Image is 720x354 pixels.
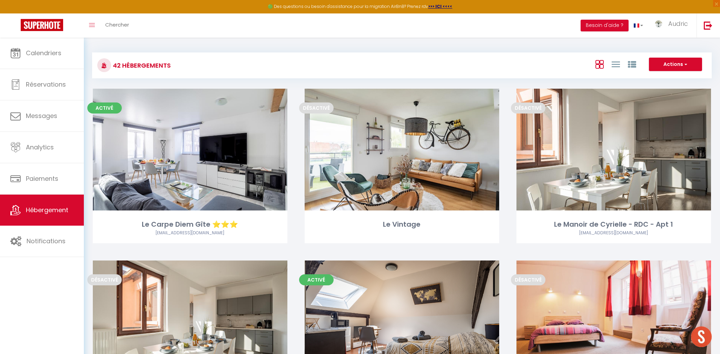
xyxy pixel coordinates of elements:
span: Calendriers [26,49,61,57]
div: Airbnb [516,230,711,236]
span: Notifications [27,237,66,245]
span: Messages [26,111,57,120]
span: Désactivé [511,102,545,114]
a: Vue en Box [595,58,604,70]
h3: 42 Hébergements [111,58,171,73]
span: Paiements [26,174,58,183]
span: Hébergement [26,206,68,214]
span: Activé [87,102,122,114]
div: Ouvrir le chat [691,326,712,347]
span: Analytics [26,143,54,151]
a: ... Audric [648,13,697,38]
a: Chercher [100,13,134,38]
button: Besoin d'aide ? [581,20,629,31]
span: Audric [668,19,688,28]
span: Réservations [26,80,66,89]
a: Vue par Groupe [628,58,636,70]
span: Désactivé [87,274,122,285]
div: Le Carpe Diem Gîte ⭐⭐⭐ [93,219,287,230]
span: Désactivé [299,102,334,114]
div: Airbnb [93,230,287,236]
a: Vue en Liste [612,58,620,70]
div: Le Manoir de Cyrielle - RDC - Apt 1 [516,219,711,230]
span: Désactivé [511,274,545,285]
img: ... [653,20,664,28]
img: logout [704,21,712,30]
button: Actions [649,58,702,71]
img: Super Booking [21,19,63,31]
a: >>> ICI <<<< [428,3,452,9]
span: Chercher [105,21,129,28]
span: Activé [299,274,334,285]
div: Le Vintage [305,219,499,230]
